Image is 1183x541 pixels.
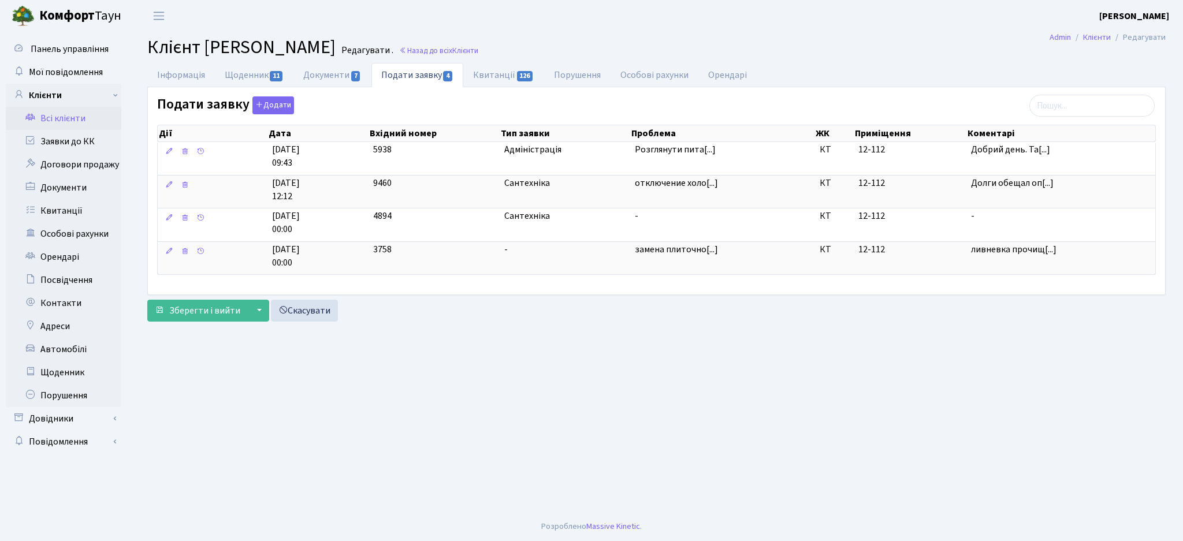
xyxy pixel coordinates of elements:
a: Порушення [6,384,121,407]
span: Зберегти і вийти [169,304,240,317]
span: Адміністрація [504,143,626,156]
b: Комфорт [39,6,95,25]
span: Панель управління [31,43,109,55]
span: [DATE] 00:00 [272,243,364,270]
a: Посвідчення [6,268,121,292]
span: 4 [443,71,452,81]
span: Розглянути пита[...] [635,143,716,156]
span: Долги обещал оп[...] [971,177,1054,189]
span: Клієнти [452,45,478,56]
span: - [971,210,1151,223]
a: Орендарі [698,63,757,87]
span: КТ [820,177,850,190]
nav: breadcrumb [1032,25,1183,50]
span: 9460 [373,177,392,189]
span: [DATE] 12:12 [272,177,364,203]
span: отключение холо[...] [635,177,718,189]
a: Особові рахунки [611,63,698,87]
span: 126 [517,71,533,81]
a: Документи [6,176,121,199]
a: Клієнти [1083,31,1111,43]
th: Дії [158,125,267,141]
a: Щоденник [215,63,293,87]
span: 12-112 [858,177,885,189]
span: 7 [351,71,360,81]
a: Повідомлення [6,430,121,453]
th: Дата [267,125,369,141]
th: ЖК [814,125,854,141]
input: Пошук... [1029,95,1155,117]
span: 12-112 [858,210,885,222]
a: Massive Kinetic [586,520,640,532]
span: 11 [270,71,282,81]
span: [DATE] 09:43 [272,143,364,170]
a: Додати [250,95,294,115]
label: Подати заявку [157,96,294,114]
li: Редагувати [1111,31,1166,44]
a: Скасувати [271,300,338,322]
div: Розроблено . [541,520,642,533]
span: Сантехніка [504,177,626,190]
th: Тип заявки [500,125,630,141]
a: Назад до всіхКлієнти [399,45,478,56]
a: Клієнти [6,84,121,107]
span: Таун [39,6,121,26]
a: Договори продажу [6,153,121,176]
a: Порушення [544,63,611,87]
a: [PERSON_NAME] [1099,9,1169,23]
a: Подати заявку [371,63,463,87]
a: Квитанції [6,199,121,222]
span: [DATE] 00:00 [272,210,364,236]
a: Контакти [6,292,121,315]
span: 5938 [373,143,392,156]
th: Коментарі [966,125,1155,141]
b: [PERSON_NAME] [1099,10,1169,23]
span: замена плиточно[...] [635,243,718,256]
small: Редагувати . [339,45,393,56]
a: Заявки до КК [6,130,121,153]
a: Всі клієнти [6,107,121,130]
a: Admin [1050,31,1071,43]
a: Особові рахунки [6,222,121,245]
span: 12-112 [858,143,885,156]
a: Документи [293,63,371,87]
a: Адреси [6,315,121,338]
span: 12-112 [858,243,885,256]
span: Добрий день. Та[...] [971,143,1050,156]
img: logo.png [12,5,35,28]
th: Проблема [630,125,815,141]
span: ливневка прочищ[...] [971,243,1056,256]
button: Переключити навігацію [144,6,173,25]
a: Щоденник [6,361,121,384]
span: 3758 [373,243,392,256]
th: Вхідний номер [369,125,500,141]
a: Автомобілі [6,338,121,361]
span: КТ [820,210,850,223]
a: Квитанції [463,63,544,87]
a: Довідники [6,407,121,430]
span: 4894 [373,210,392,222]
span: Мої повідомлення [29,66,103,79]
a: Панель управління [6,38,121,61]
button: Подати заявку [252,96,294,114]
a: Орендарі [6,245,121,268]
span: Сантехніка [504,210,626,223]
span: КТ [820,243,850,256]
span: КТ [820,143,850,156]
button: Зберегти і вийти [147,300,248,322]
a: Інформація [147,63,215,87]
span: Клієнт [PERSON_NAME] [147,34,336,61]
span: - [635,210,810,223]
span: - [504,243,626,256]
a: Мої повідомлення [6,61,121,84]
th: Приміщення [854,125,966,141]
